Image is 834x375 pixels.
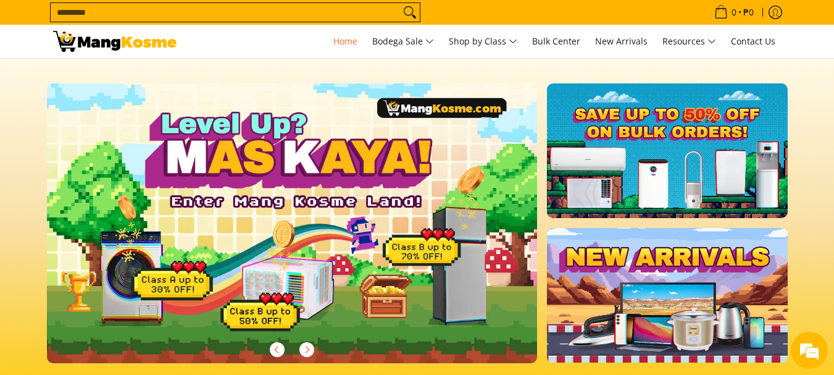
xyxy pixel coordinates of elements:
[526,25,586,58] a: Bulk Center
[449,34,517,49] span: Shop by Class
[711,6,757,19] span: •
[443,25,523,58] a: Shop by Class
[264,336,291,363] button: Previous
[656,25,722,58] a: Resources
[741,8,756,17] span: ₱0
[366,25,440,58] a: Bodega Sale
[725,25,782,58] a: Contact Us
[293,336,320,363] button: Next
[372,34,434,49] span: Bodega Sale
[327,25,364,58] a: Home
[47,83,538,363] img: Gaming desktop banner
[730,8,738,17] span: 0
[589,25,654,58] a: New Arrivals
[532,35,580,47] span: Bulk Center
[400,3,420,22] button: Search
[189,25,782,58] nav: Main Menu
[333,35,357,47] span: Home
[731,35,775,47] span: Contact Us
[595,35,648,47] span: New Arrivals
[53,31,177,52] img: Mang Kosme: Your Home Appliances Warehouse Sale Partner!
[662,34,716,49] span: Resources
